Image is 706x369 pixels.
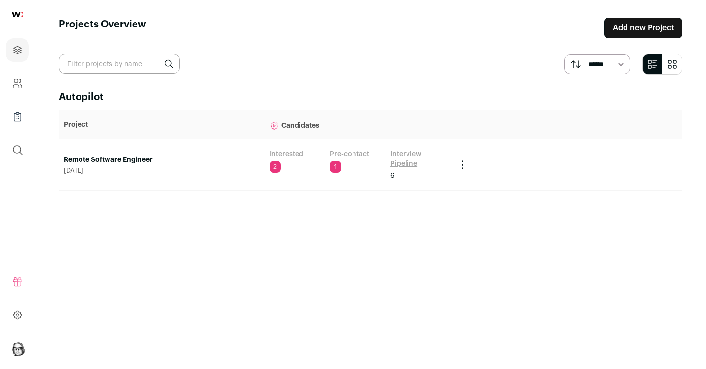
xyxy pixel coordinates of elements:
[270,115,447,134] p: Candidates
[64,167,260,175] span: [DATE]
[6,72,29,95] a: Company and ATS Settings
[6,105,29,129] a: Company Lists
[6,38,29,62] a: Projects
[390,149,447,169] a: Interview Pipeline
[270,149,303,159] a: Interested
[59,18,146,38] h1: Projects Overview
[64,120,260,130] p: Project
[330,161,341,173] span: 1
[59,54,180,74] input: Filter projects by name
[10,341,26,356] button: Open dropdown
[330,149,369,159] a: Pre-contact
[59,90,682,104] h2: Autopilot
[12,12,23,17] img: wellfound-shorthand-0d5821cbd27db2630d0214b213865d53afaa358527fdda9d0ea32b1df1b89c2c.svg
[64,155,260,165] a: Remote Software Engineer
[10,341,26,356] img: 2818868-medium_jpg
[390,171,395,181] span: 6
[604,18,682,38] a: Add new Project
[270,161,281,173] span: 2
[457,159,468,171] button: Project Actions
